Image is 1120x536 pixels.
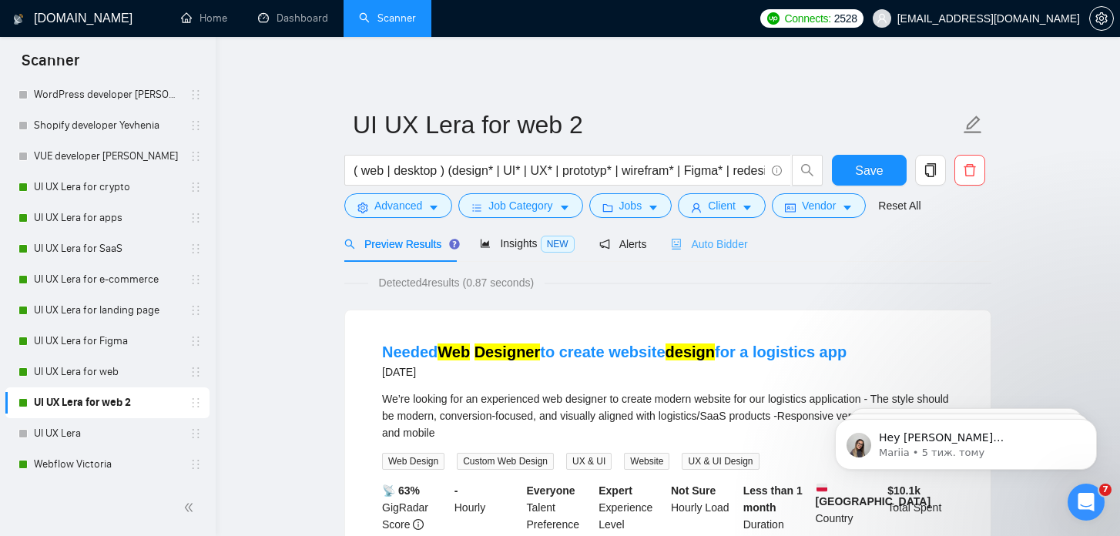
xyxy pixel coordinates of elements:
div: Experience Level [595,482,668,533]
span: holder [189,212,202,224]
span: UX & UI [566,453,612,470]
mark: design [666,343,715,360]
a: Reset All [878,197,920,214]
b: Expert [599,484,632,497]
a: UI UX Lera for e-commerce [34,264,180,295]
span: caret-down [648,202,659,213]
span: UX & UI Design [682,453,759,470]
span: Auto Bidder [671,238,747,250]
button: folderJobscaret-down [589,193,672,218]
span: Client [708,197,736,214]
span: Job Category [488,197,552,214]
span: holder [189,119,202,132]
span: folder [602,202,613,213]
button: barsJob Categorycaret-down [458,193,582,218]
mark: Designer [474,343,541,360]
span: user [691,202,702,213]
iframe: Intercom notifications повідомлення [812,387,1120,494]
button: setting [1089,6,1114,31]
button: userClientcaret-down [678,193,766,218]
a: UI UX Lera for crypto [34,172,180,203]
span: holder [189,397,202,409]
span: holder [189,366,202,378]
div: We’re looking for an experienced web designer to create modern website for our logistics applicat... [382,390,954,441]
span: Preview Results [344,238,455,250]
button: delete [954,155,985,186]
span: search [793,163,822,177]
div: Country [813,482,885,533]
b: - [454,484,458,497]
button: Save [832,155,907,186]
div: Total Spent [884,482,957,533]
span: Website [624,453,669,470]
div: [DATE] [382,363,847,381]
span: holder [189,243,202,255]
span: Alerts [599,238,647,250]
a: Webflow Victoria [34,449,180,480]
span: caret-down [842,202,853,213]
span: Custom Web Design [457,453,554,470]
span: caret-down [742,202,753,213]
input: Search Freelance Jobs... [354,161,765,180]
a: searchScanner [359,12,416,25]
a: homeHome [181,12,227,25]
button: idcardVendorcaret-down [772,193,866,218]
b: [GEOGRAPHIC_DATA] [816,482,931,508]
span: Vendor [802,197,836,214]
b: Not Sure [671,484,716,497]
span: holder [189,427,202,440]
div: Hourly [451,482,524,533]
a: VUE developer [PERSON_NAME] [34,141,180,172]
button: settingAdvancedcaret-down [344,193,452,218]
iframe: Intercom live chat [1068,484,1105,521]
span: holder [189,181,202,193]
div: GigRadar Score [379,482,451,533]
span: holder [189,89,202,101]
span: holder [189,273,202,286]
span: search [344,239,355,250]
span: Scanner [9,49,92,82]
div: Tooltip anchor [448,237,461,251]
a: UI UX Lera for web [34,357,180,387]
b: Less than 1 month [743,484,803,514]
a: WordPress developer [PERSON_NAME] [34,79,180,110]
div: Talent Preference [524,482,596,533]
span: idcard [785,202,796,213]
span: user [877,13,887,24]
b: Everyone [527,484,575,497]
span: edit [963,115,983,135]
a: Shopify developer Yevhenia [34,110,180,141]
span: Advanced [374,197,422,214]
span: setting [1090,12,1113,25]
span: copy [916,163,945,177]
button: search [792,155,823,186]
span: double-left [183,500,199,515]
span: caret-down [559,202,570,213]
a: UI UX Lera for Figma [34,326,180,357]
span: Jobs [619,197,642,214]
b: 📡 63% [382,484,420,497]
span: holder [189,335,202,347]
a: UI UX Lera [34,418,180,449]
a: UI UX Lera for web 2 [34,387,180,418]
a: UI UX Lera for SaaS [34,233,180,264]
span: bars [471,202,482,213]
mark: Web [438,343,470,360]
span: 7 [1099,484,1112,496]
span: 2528 [834,10,857,27]
span: notification [599,239,610,250]
span: Web Design [382,453,444,470]
span: NEW [541,236,575,253]
span: info-circle [772,166,782,176]
button: copy [915,155,946,186]
a: setting [1089,12,1114,25]
span: Detected 4 results (0.87 seconds) [368,274,545,291]
span: Connects: [784,10,830,27]
a: NeededWeb Designerto create websitedesignfor a logistics app [382,343,847,360]
img: upwork-logo.png [767,12,780,25]
span: area-chart [480,238,491,249]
